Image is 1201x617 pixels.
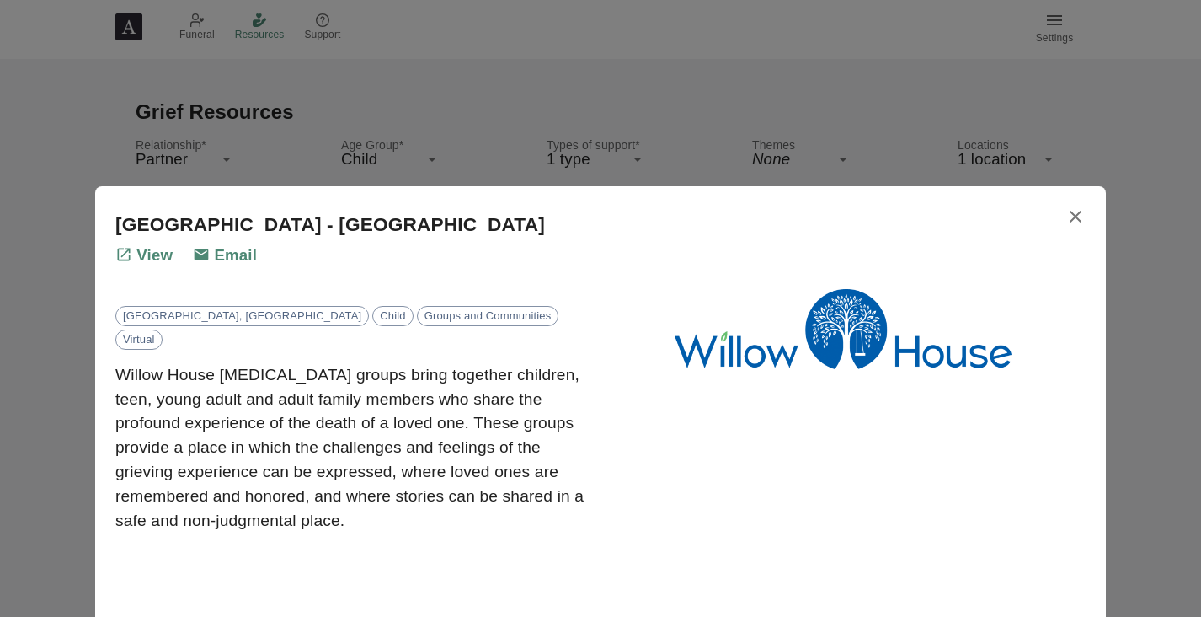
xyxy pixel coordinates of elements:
p: Willow House [MEDICAL_DATA] groups bring together children, teen, young adult and adult family me... [115,363,600,534]
a: Email [193,244,257,282]
span: Child [373,308,412,325]
img: WH_Logo_Horiz_color-e1561925282284.png [675,289,1012,369]
span: [GEOGRAPHIC_DATA], [GEOGRAPHIC_DATA] [116,308,368,325]
span: Groups and Communities [418,308,558,325]
p: View [115,244,173,267]
h4: [GEOGRAPHIC_DATA] - [GEOGRAPHIC_DATA] [115,213,1086,237]
span: Virtual [116,332,162,348]
a: View [115,237,173,289]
